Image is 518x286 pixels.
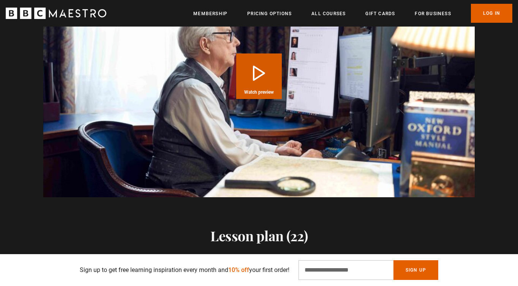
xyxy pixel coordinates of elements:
[244,90,274,94] span: Watch preview
[365,10,395,17] a: Gift Cards
[471,4,512,23] a: Log In
[393,260,438,280] button: Sign Up
[415,10,451,17] a: For business
[193,10,227,17] a: Membership
[80,266,289,275] p: Sign up to get free learning inspiration every month and your first order!
[193,4,512,23] nav: Primary
[228,266,249,273] span: 10% off
[112,228,406,244] h2: Lesson plan (22)
[6,8,106,19] svg: BBC Maestro
[247,10,292,17] a: Pricing Options
[236,53,282,99] button: Play Course overview for Writing Bestselling Fiction with Ken Follett
[311,10,346,17] a: All Courses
